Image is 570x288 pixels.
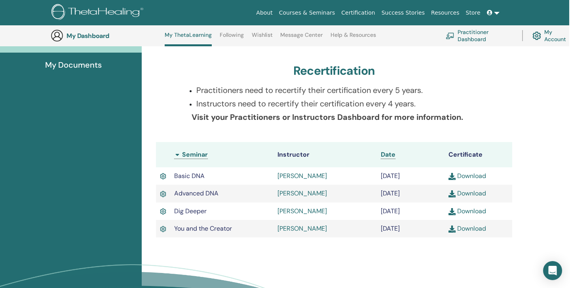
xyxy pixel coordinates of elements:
a: Download [448,207,486,215]
img: Active Certificate [160,207,166,216]
img: download.svg [448,208,456,215]
img: Active Certificate [160,172,166,181]
img: Active Certificate [160,189,166,199]
img: cog.svg [532,30,541,42]
img: download.svg [448,190,456,197]
a: Courses & Seminars [276,6,338,20]
span: My Documents [45,59,102,71]
img: logo.png [51,4,146,22]
a: Message Center [280,32,323,44]
span: Basic DNA [174,172,205,180]
td: [DATE] [377,167,445,185]
th: Certificate [445,142,512,167]
img: download.svg [448,173,456,180]
a: Following [220,32,244,44]
td: [DATE] [377,203,445,220]
a: [PERSON_NAME] [277,207,327,215]
a: Download [448,224,486,233]
h3: My Dashboard [66,32,146,40]
a: My ThetaLearning [165,32,212,46]
td: [DATE] [377,220,445,237]
a: [PERSON_NAME] [277,172,327,180]
img: chalkboard-teacher.svg [446,32,454,39]
a: Wishlist [252,32,273,44]
a: Help & Resources [331,32,376,44]
img: download.svg [448,225,456,233]
td: [DATE] [377,185,445,202]
div: Open Intercom Messenger [543,261,562,280]
p: Instructors need to recertify their certification every 4 years. [196,98,482,110]
a: About [253,6,275,20]
b: Visit your Practitioners or Instructors Dashboard for more information. [192,112,463,122]
a: [PERSON_NAME] [277,224,327,233]
a: Date [381,150,395,159]
a: Download [448,172,486,180]
span: Dig Deeper [174,207,207,215]
a: Download [448,189,486,197]
p: Practitioners need to recertify their certification every 5 years. [196,84,482,96]
a: Store [463,6,484,20]
img: Active Certificate [160,225,166,234]
h3: Recertification [293,64,375,78]
a: [PERSON_NAME] [277,189,327,197]
a: Success Stories [378,6,428,20]
span: You and the Creator [174,224,232,233]
a: Resources [428,6,463,20]
img: generic-user-icon.jpg [51,29,63,42]
a: Practitioner Dashboard [446,27,513,44]
span: Advanced DNA [174,189,218,197]
th: Instructor [274,142,377,167]
a: Certification [338,6,378,20]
